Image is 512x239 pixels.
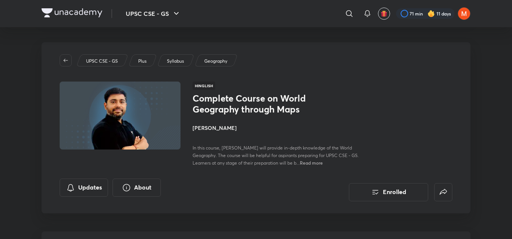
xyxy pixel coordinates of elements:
[203,58,229,65] a: Geography
[349,183,428,201] button: Enrolled
[60,179,108,197] button: Updates
[381,10,387,17] img: avatar
[167,58,184,65] p: Syllabus
[193,82,215,90] span: Hinglish
[59,81,182,150] img: Thumbnail
[458,7,470,20] img: Farhana Solanki
[300,160,323,166] span: Read more
[166,58,185,65] a: Syllabus
[193,124,362,132] h4: [PERSON_NAME]
[193,93,316,115] h1: Complete Course on World Geography through Maps
[193,145,359,166] span: In this course, [PERSON_NAME] will provide in-depth knowledge of the World Geography. The course ...
[42,8,102,17] img: Company Logo
[434,183,452,201] button: false
[378,8,390,20] button: avatar
[427,10,435,17] img: streak
[85,58,119,65] a: UPSC CSE - GS
[137,58,148,65] a: Plus
[113,179,161,197] button: About
[121,6,185,21] button: UPSC CSE - GS
[204,58,227,65] p: Geography
[86,58,118,65] p: UPSC CSE - GS
[42,8,102,19] a: Company Logo
[138,58,147,65] p: Plus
